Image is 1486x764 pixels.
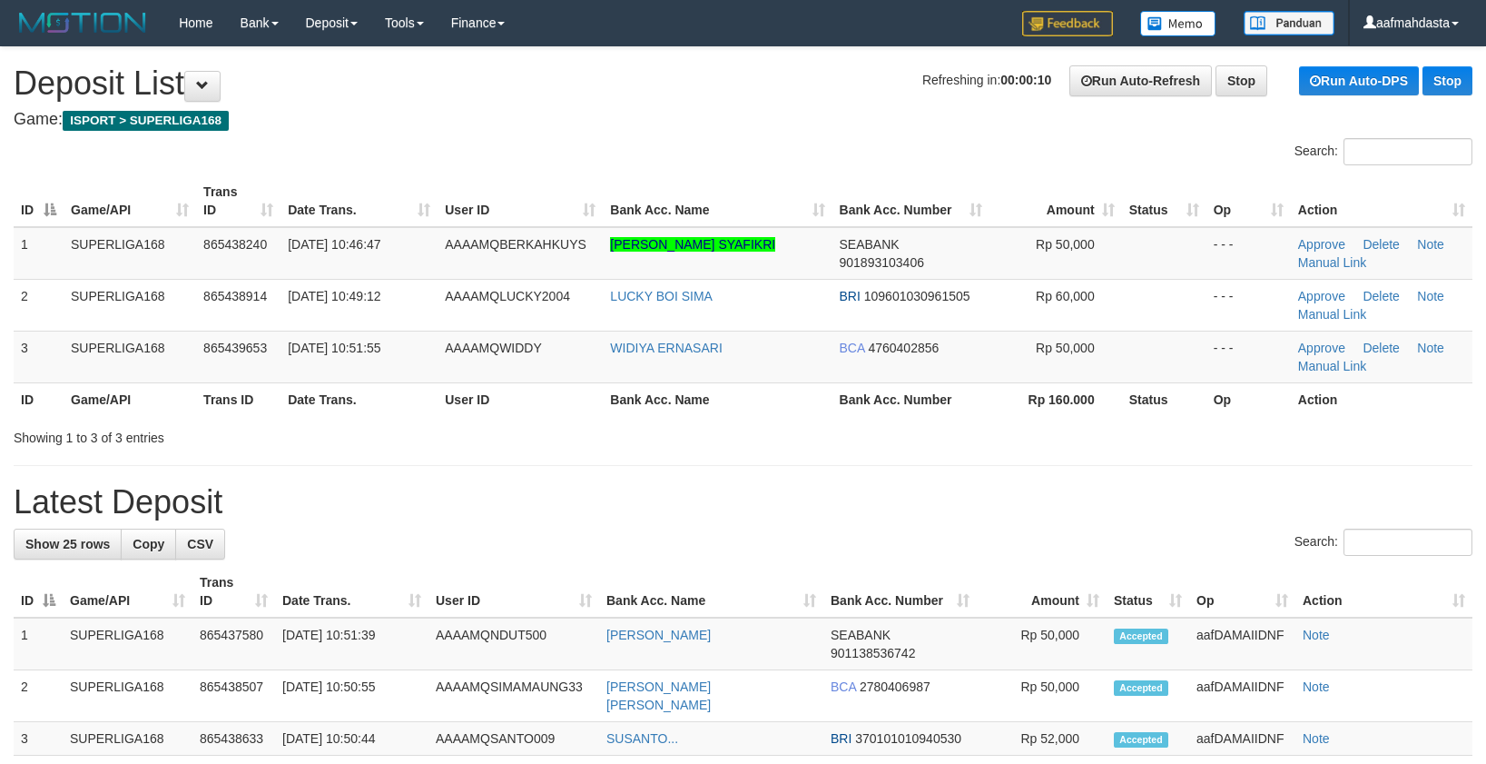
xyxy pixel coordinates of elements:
span: SEABANK [840,237,900,252]
td: SUPERLIGA168 [63,618,192,670]
th: ID: activate to sort column descending [14,566,63,618]
th: Status [1122,382,1206,416]
th: Status: activate to sort column ascending [1122,175,1206,227]
a: Note [1303,680,1330,694]
th: Amount: activate to sort column ascending [989,175,1122,227]
a: Manual Link [1298,359,1367,373]
a: Note [1303,628,1330,642]
span: Copy 4760402856 to clipboard [868,341,939,355]
span: AAAAMQBERKAHKUYS [445,237,586,252]
a: Manual Link [1298,255,1367,270]
td: SUPERLIGA168 [63,722,192,756]
th: ID [14,382,64,416]
span: CSV [187,537,213,551]
th: Bank Acc. Name: activate to sort column ascending [603,175,832,227]
span: 865438240 [203,237,267,252]
span: Copy 901893103406 to clipboard [840,255,924,270]
th: Bank Acc. Number: activate to sort column ascending [823,566,977,618]
div: Showing 1 to 3 of 3 entries [14,422,605,447]
td: [DATE] 10:50:44 [275,722,428,756]
th: Rp 160.000 [989,382,1122,416]
label: Search: [1294,529,1472,556]
th: Action [1291,382,1472,416]
span: Rp 60,000 [1036,289,1095,303]
a: Delete [1363,341,1399,355]
h4: Game: [14,111,1472,129]
a: Note [1303,731,1330,746]
span: Refreshing in: [922,73,1051,87]
span: Copy 370101010940530 to clipboard [855,731,961,746]
td: 1 [14,618,63,670]
span: 865439653 [203,341,267,355]
th: Bank Acc. Name [603,382,832,416]
a: Manual Link [1298,307,1367,322]
a: Delete [1363,237,1399,252]
th: Action: activate to sort column ascending [1295,566,1472,618]
img: panduan.png [1244,11,1334,35]
span: BRI [831,731,851,746]
span: BCA [831,680,856,694]
span: Rp 50,000 [1036,237,1095,252]
th: ID: activate to sort column descending [14,175,64,227]
span: [DATE] 10:46:47 [288,237,380,252]
a: Delete [1363,289,1399,303]
input: Search: [1343,138,1472,165]
td: 3 [14,331,64,382]
td: - - - [1206,279,1291,331]
th: Trans ID: activate to sort column ascending [196,175,280,227]
td: 865438633 [192,722,275,756]
td: SUPERLIGA168 [64,279,196,331]
th: Bank Acc. Number: activate to sort column ascending [832,175,989,227]
a: [PERSON_NAME] [PERSON_NAME] [606,680,711,712]
span: BCA [840,341,865,355]
td: 1 [14,227,64,280]
a: CSV [175,529,225,560]
td: Rp 50,000 [977,618,1107,670]
a: Note [1417,289,1444,303]
span: Copy 109601030961505 to clipboard [864,289,970,303]
td: Rp 52,000 [977,722,1107,756]
span: ISPORT > SUPERLIGA168 [63,111,229,131]
span: Accepted [1114,732,1168,748]
span: AAAAMQLUCKY2004 [445,289,570,303]
a: Approve [1298,341,1345,355]
span: 865438914 [203,289,267,303]
a: Copy [121,529,176,560]
th: User ID [438,382,603,416]
a: Run Auto-Refresh [1069,65,1212,96]
label: Search: [1294,138,1472,165]
a: Stop [1422,66,1472,95]
span: Accepted [1114,629,1168,644]
span: AAAAMQWIDDY [445,341,542,355]
th: Bank Acc. Number [832,382,989,416]
td: 2 [14,279,64,331]
th: Date Trans. [280,382,438,416]
a: Note [1417,237,1444,252]
th: Amount: activate to sort column ascending [977,566,1107,618]
th: Bank Acc. Name: activate to sort column ascending [599,566,823,618]
span: BRI [840,289,861,303]
span: Copy 2780406987 to clipboard [860,680,930,694]
td: [DATE] 10:51:39 [275,618,428,670]
td: 865438507 [192,670,275,722]
a: LUCKY BOI SIMA [610,289,713,303]
strong: 00:00:10 [1000,73,1051,87]
td: Rp 50,000 [977,670,1107,722]
td: AAAAMQSANTO009 [428,722,599,756]
span: Copy [133,537,164,551]
td: SUPERLIGA168 [64,331,196,382]
a: Approve [1298,289,1345,303]
td: SUPERLIGA168 [63,670,192,722]
th: Date Trans.: activate to sort column ascending [275,566,428,618]
th: Op [1206,382,1291,416]
th: Game/API: activate to sort column ascending [63,566,192,618]
td: AAAAMQSIMAMAUNG33 [428,670,599,722]
td: [DATE] 10:50:55 [275,670,428,722]
span: Show 25 rows [25,537,110,551]
span: [DATE] 10:51:55 [288,341,380,355]
th: Game/API: activate to sort column ascending [64,175,196,227]
td: aafDAMAIIDNF [1189,722,1295,756]
th: Game/API [64,382,196,416]
a: [PERSON_NAME] SYAFIKRI [610,237,775,252]
span: Copy 901138536742 to clipboard [831,646,915,660]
